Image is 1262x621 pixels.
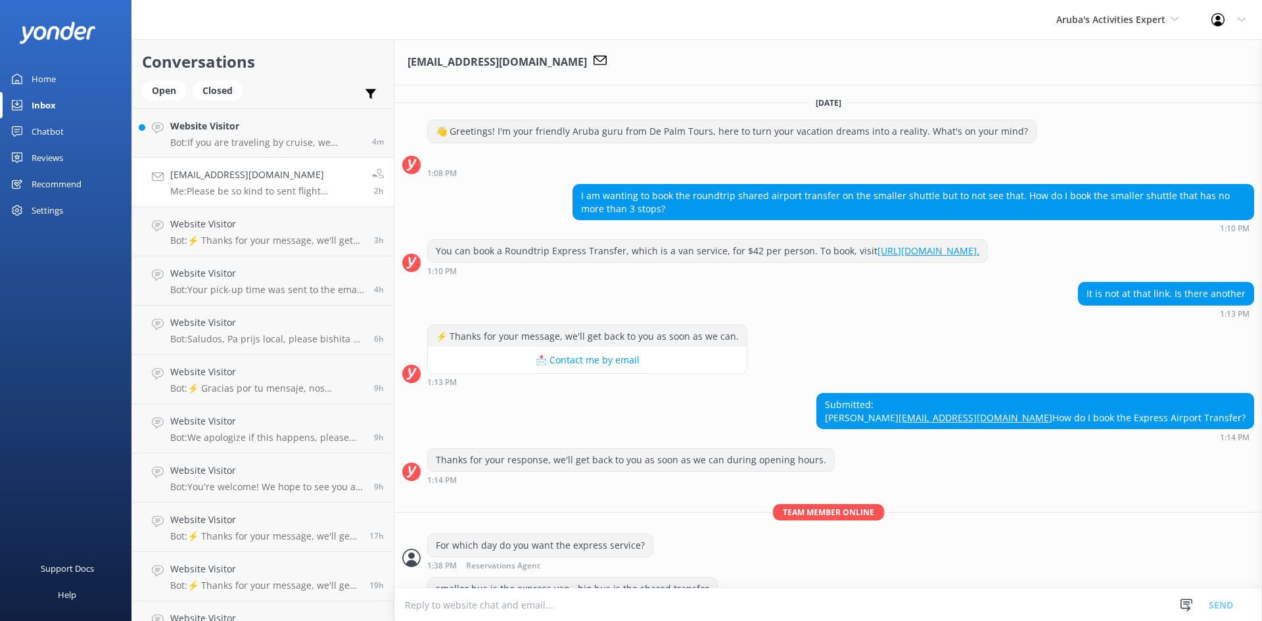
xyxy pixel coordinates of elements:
[170,414,364,428] h4: Website Visitor
[427,377,747,386] div: 01:13pm 10-Aug-2025 (UTC -04:00) America/Caracas
[58,582,76,608] div: Help
[374,432,384,443] span: 07:45am 10-Aug-2025 (UTC -04:00) America/Caracas
[808,97,849,108] span: [DATE]
[142,83,193,97] a: Open
[170,137,362,149] p: Bot: If you are traveling by cruise, we recommend booking through your cruise line, as we are not...
[170,119,362,133] h4: Website Visitor
[170,168,362,182] h4: [EMAIL_ADDRESS][DOMAIN_NAME]
[1220,434,1250,442] strong: 1:14 PM
[193,83,249,97] a: Closed
[428,534,653,557] div: For which day do you want the express service?
[132,503,394,552] a: Website VisitorBot:⚡ Thanks for your message, we'll get back to you as soon as we can.17h
[170,333,364,345] p: Bot: Saludos, Pa prijs local, please bishita e link aki: [URL][DOMAIN_NAME].
[170,513,360,527] h4: Website Visitor
[170,530,360,542] p: Bot: ⚡ Thanks for your message, we'll get back to you as soon as we can.
[427,379,457,386] strong: 1:13 PM
[817,394,1253,428] div: Submitted: [PERSON_NAME] How do I book the Express Airport Transfer?
[428,449,834,471] div: Thanks for your response, we'll get back to you as soon as we can during opening hours.
[427,168,1037,177] div: 01:08pm 10-Aug-2025 (UTC -04:00) America/Caracas
[132,207,394,256] a: Website VisitorBot:⚡ Thanks for your message, we'll get back to you as soon as we can.3h
[170,185,362,197] p: Me: Please be so kind to sent flight information time, departure date time for me to book the res...
[1078,309,1254,318] div: 01:13pm 10-Aug-2025 (UTC -04:00) America/Caracas
[32,118,64,145] div: Chatbot
[369,530,384,541] span: 11:03pm 09-Aug-2025 (UTC -04:00) America/Caracas
[428,120,1036,143] div: 👋 Greetings! I'm your friendly Aruba guru from De Palm Tours, here to turn your vacation dreams i...
[374,284,384,295] span: 12:38pm 10-Aug-2025 (UTC -04:00) America/Caracas
[1056,13,1165,26] span: Aruba's Activities Expert
[1220,225,1250,233] strong: 1:10 PM
[193,81,243,101] div: Closed
[132,453,394,503] a: Website VisitorBot:You're welcome! We hope to see you at [GEOGRAPHIC_DATA] soon!9h
[32,197,63,223] div: Settings
[170,481,364,493] p: Bot: You're welcome! We hope to see you at [GEOGRAPHIC_DATA] soon!
[374,481,384,492] span: 07:22am 10-Aug-2025 (UTC -04:00) America/Caracas
[427,475,835,484] div: 01:14pm 10-Aug-2025 (UTC -04:00) America/Caracas
[374,382,384,394] span: 07:57am 10-Aug-2025 (UTC -04:00) America/Caracas
[170,382,364,394] p: Bot: ⚡ Gracias por tu mensaje, nos pondremos en contacto contigo lo antes posible.
[170,580,360,591] p: Bot: ⚡ Thanks for your message, we'll get back to you as soon as we can.
[170,266,364,281] h4: Website Visitor
[32,66,56,92] div: Home
[170,365,364,379] h4: Website Visitor
[170,432,364,444] p: Bot: We apologize if this happens, please call us at [PHONE_NUMBER] so we can assist you further.
[899,411,1052,424] a: [EMAIL_ADDRESS][DOMAIN_NAME]
[427,476,457,484] strong: 1:14 PM
[428,240,987,262] div: You can book a Roundtrip Express Transfer, which is a van service, for $42 per person. To book, v...
[427,562,457,570] strong: 1:38 PM
[20,22,95,43] img: yonder-white-logo.png
[170,217,364,231] h4: Website Visitor
[408,54,587,71] h3: [EMAIL_ADDRESS][DOMAIN_NAME]
[32,145,63,171] div: Reviews
[427,561,653,570] div: 01:38pm 10-Aug-2025 (UTC -04:00) America/Caracas
[170,463,364,478] h4: Website Visitor
[816,432,1254,442] div: 01:14pm 10-Aug-2025 (UTC -04:00) America/Caracas
[428,347,747,373] button: 📩 Contact me by email
[573,185,1253,219] div: I am wanting to book the roundtrip shared airport transfer on the smaller shuttle but to not see ...
[32,92,56,118] div: Inbox
[877,244,979,257] a: [URL][DOMAIN_NAME].
[428,325,747,348] div: ⚡ Thanks for your message, we'll get back to you as soon as we can.
[427,170,457,177] strong: 1:08 PM
[369,580,384,591] span: 09:27pm 09-Aug-2025 (UTC -04:00) America/Caracas
[170,315,364,330] h4: Website Visitor
[132,256,394,306] a: Website VisitorBot:Your pick-up time was sent to the email used to book your transfer. Please che...
[32,171,82,197] div: Recommend
[132,158,394,207] a: [EMAIL_ADDRESS][DOMAIN_NAME]Me:Please be so kind to sent flight information time, departure date ...
[466,562,540,570] span: Reservations Agent
[132,404,394,453] a: Website VisitorBot:We apologize if this happens, please call us at [PHONE_NUMBER] so we can assis...
[573,223,1254,233] div: 01:10pm 10-Aug-2025 (UTC -04:00) America/Caracas
[170,562,360,576] h4: Website Visitor
[170,284,364,296] p: Bot: Your pick-up time was sent to the email used to book your transfer. Please check your spam f...
[428,578,717,600] div: smaller bus is the express van , big bus is the shared transfer
[372,136,384,147] span: 04:57pm 10-Aug-2025 (UTC -04:00) America/Caracas
[142,81,186,101] div: Open
[427,267,457,275] strong: 1:10 PM
[132,306,394,355] a: Website VisitorBot:Saludos, Pa prijs local, please bishita e link aki: [URL][DOMAIN_NAME].6h
[142,49,384,74] h2: Conversations
[773,504,884,520] span: Team member online
[170,235,364,246] p: Bot: ⚡ Thanks for your message, we'll get back to you as soon as we can.
[41,555,94,582] div: Support Docs
[132,108,394,158] a: Website VisitorBot:If you are traveling by cruise, we recommend booking through your cruise line,...
[132,355,394,404] a: Website VisitorBot:⚡ Gracias por tu mensaje, nos pondremos en contacto contigo lo antes posible.9h
[374,235,384,246] span: 01:58pm 10-Aug-2025 (UTC -04:00) America/Caracas
[132,552,394,601] a: Website VisitorBot:⚡ Thanks for your message, we'll get back to you as soon as we can.19h
[374,185,384,196] span: 02:50pm 10-Aug-2025 (UTC -04:00) America/Caracas
[427,266,988,275] div: 01:10pm 10-Aug-2025 (UTC -04:00) America/Caracas
[374,333,384,344] span: 10:02am 10-Aug-2025 (UTC -04:00) America/Caracas
[1079,283,1253,305] div: It is not at that link. Is there another
[1220,310,1250,318] strong: 1:13 PM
